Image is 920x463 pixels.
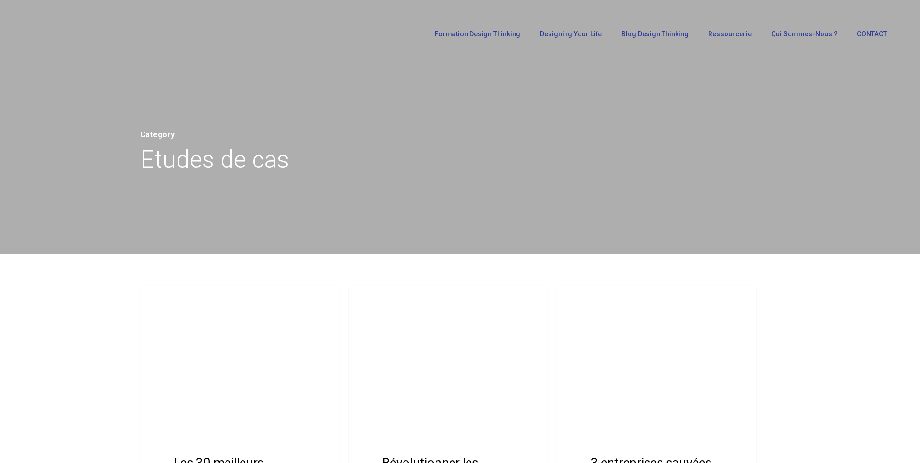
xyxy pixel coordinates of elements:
[540,30,602,38] span: Designing Your Life
[771,30,838,38] span: Qui sommes-nous ?
[852,31,892,37] a: CONTACT
[616,31,694,37] a: Blog Design Thinking
[621,30,689,38] span: Blog Design Thinking
[140,143,780,177] h1: Etudes de cas
[766,31,842,37] a: Qui sommes-nous ?
[435,30,520,38] span: Formation Design Thinking
[535,31,607,37] a: Designing Your Life
[567,296,630,307] a: Etudes de cas
[708,30,752,38] span: Ressourcerie
[430,31,525,37] a: Formation Design Thinking
[150,296,213,307] a: Etudes de cas
[857,30,887,38] span: CONTACT
[140,130,175,139] span: Category
[703,31,757,37] a: Ressourcerie
[358,296,422,307] a: Etudes de cas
